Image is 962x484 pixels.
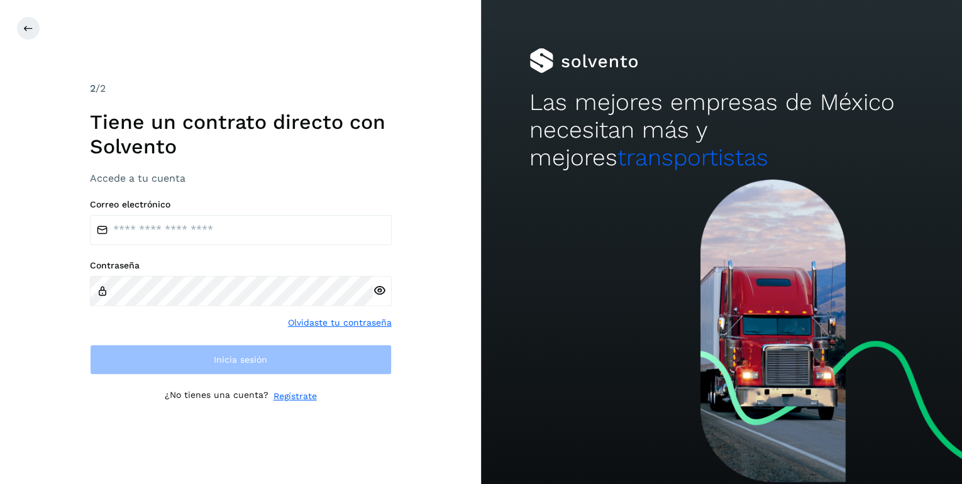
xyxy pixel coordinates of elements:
h1: Tiene un contrato directo con Solvento [90,110,392,158]
span: 2 [90,82,96,94]
label: Contraseña [90,260,392,271]
p: ¿No tienes una cuenta? [165,390,268,403]
div: /2 [90,81,392,96]
a: Olvidaste tu contraseña [288,316,392,329]
span: transportistas [617,144,768,171]
button: Inicia sesión [90,344,392,375]
label: Correo electrónico [90,199,392,210]
span: Inicia sesión [214,355,267,364]
h2: Las mejores empresas de México necesitan más y mejores [529,89,914,172]
a: Regístrate [274,390,317,403]
h3: Accede a tu cuenta [90,172,392,184]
